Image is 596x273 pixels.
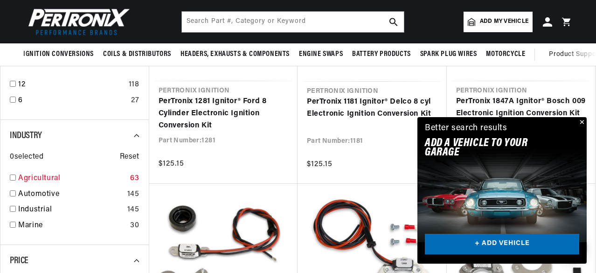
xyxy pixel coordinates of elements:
span: Battery Products [352,49,411,59]
a: PerTronix 1281 Ignitor® Ford 8 Cylinder Electronic Ignition Conversion Kit [159,96,289,132]
span: Add my vehicle [480,17,528,26]
span: Reset [120,151,139,163]
div: 145 [127,189,139,201]
button: Close [575,117,587,128]
span: Coils & Distributors [103,49,171,59]
summary: Motorcycle [481,43,530,65]
span: Engine Swaps [299,49,343,59]
button: search button [383,12,404,32]
div: Better search results [425,122,507,135]
summary: Spark Plug Wires [416,43,482,65]
span: Motorcycle [486,49,525,59]
a: Industrial [18,204,124,216]
a: Automotive [18,189,124,201]
summary: Battery Products [347,43,416,65]
div: 118 [129,79,139,91]
div: 30 [130,220,139,232]
a: Agricultural [18,173,126,185]
a: PerTronix 1847A Ignitor® Bosch 009 Electronic Ignition Conversion Kit [456,96,586,119]
a: Add my vehicle [464,12,533,32]
span: 0 selected [10,151,43,163]
h2: Add A VEHICLE to your garage [425,139,556,158]
span: Headers, Exhausts & Components [180,49,290,59]
summary: Coils & Distributors [98,43,176,65]
a: PerTronix 1181 Ignitor® Delco 8 cyl Electronic Ignition Conversion Kit [307,96,437,120]
a: 12 [18,79,125,91]
summary: Ignition Conversions [23,43,98,65]
span: Ignition Conversions [23,49,94,59]
a: 6 [18,95,127,107]
img: Pertronix [23,6,131,38]
span: Spark Plug Wires [420,49,477,59]
a: + ADD VEHICLE [425,234,579,255]
div: 27 [131,95,139,107]
input: Search Part #, Category or Keyword [182,12,404,32]
summary: Headers, Exhausts & Components [176,43,294,65]
summary: Engine Swaps [294,43,347,65]
span: Industry [10,131,42,140]
div: 145 [127,204,139,216]
span: Price [10,256,28,266]
div: 63 [130,173,139,185]
a: Marine [18,220,126,232]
